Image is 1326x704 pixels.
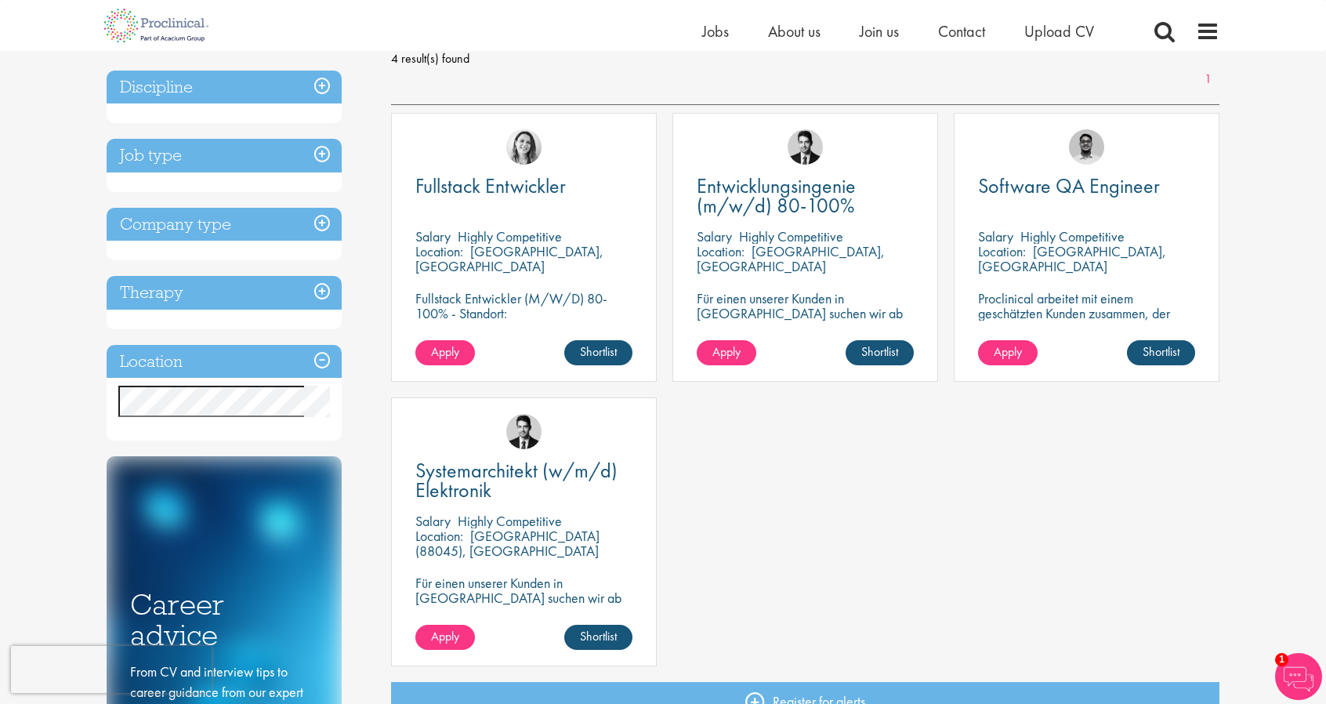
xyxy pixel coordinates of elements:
[415,340,475,365] a: Apply
[978,242,1166,275] p: [GEOGRAPHIC_DATA], [GEOGRAPHIC_DATA]
[938,21,985,42] a: Contact
[415,176,632,196] a: Fullstack Entwickler
[415,527,463,545] span: Location:
[431,628,459,644] span: Apply
[506,414,542,449] img: Thomas Wenig
[1020,227,1125,245] p: Highly Competitive
[768,21,821,42] a: About us
[712,343,741,360] span: Apply
[130,590,318,650] h3: Career advice
[107,71,342,104] h3: Discipline
[1127,340,1195,365] a: Shortlist
[415,227,451,245] span: Salary
[978,340,1038,365] a: Apply
[415,457,618,503] span: Systemarchitekt (w/m/d) Elektronik
[1197,71,1219,89] a: 1
[11,646,212,693] iframe: reCAPTCHA
[846,340,914,365] a: Shortlist
[1024,21,1094,42] a: Upload CV
[415,242,603,275] p: [GEOGRAPHIC_DATA], [GEOGRAPHIC_DATA]
[415,461,632,500] a: Systemarchitekt (w/m/d) Elektronik
[415,575,632,635] p: Für einen unserer Kunden in [GEOGRAPHIC_DATA] suchen wir ab sofort einen Leitenden Systemarchitek...
[702,21,729,42] a: Jobs
[415,512,451,530] span: Salary
[697,172,856,219] span: Entwicklungsingenie (m/w/d) 80-100%
[415,172,566,199] span: Fullstack Entwickler
[506,129,542,165] img: Nur Ergiydiren
[107,208,342,241] h3: Company type
[697,242,885,275] p: [GEOGRAPHIC_DATA], [GEOGRAPHIC_DATA]
[978,227,1013,245] span: Salary
[107,345,342,379] h3: Location
[697,176,914,216] a: Entwicklungsingenie (m/w/d) 80-100%
[978,291,1195,350] p: Proclinical arbeitet mit einem geschätzten Kunden zusammen, der einen Software-QA-Ingenieur zur V...
[431,343,459,360] span: Apply
[458,227,562,245] p: Highly Competitive
[458,512,562,530] p: Highly Competitive
[1275,653,1322,700] img: Chatbot
[391,47,1220,71] span: 4 result(s) found
[697,227,732,245] span: Salary
[697,242,745,260] span: Location:
[788,129,823,165] img: Thomas Wenig
[1275,653,1288,666] span: 1
[978,176,1195,196] a: Software QA Engineer
[1069,129,1104,165] img: Timothy Deschamps
[107,276,342,310] h3: Therapy
[415,291,632,365] p: Fullstack Entwickler (M/W/D) 80-100% - Standort: [GEOGRAPHIC_DATA], [GEOGRAPHIC_DATA] - Arbeitsze...
[739,227,843,245] p: Highly Competitive
[107,139,342,172] h3: Job type
[697,340,756,365] a: Apply
[415,625,475,650] a: Apply
[860,21,899,42] a: Join us
[978,242,1026,260] span: Location:
[978,172,1160,199] span: Software QA Engineer
[564,340,632,365] a: Shortlist
[994,343,1022,360] span: Apply
[697,291,914,365] p: Für einen unserer Kunden in [GEOGRAPHIC_DATA] suchen wir ab sofort einen Entwicklungsingenieur Ku...
[415,242,463,260] span: Location:
[564,625,632,650] a: Shortlist
[415,527,600,560] p: [GEOGRAPHIC_DATA] (88045), [GEOGRAPHIC_DATA]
